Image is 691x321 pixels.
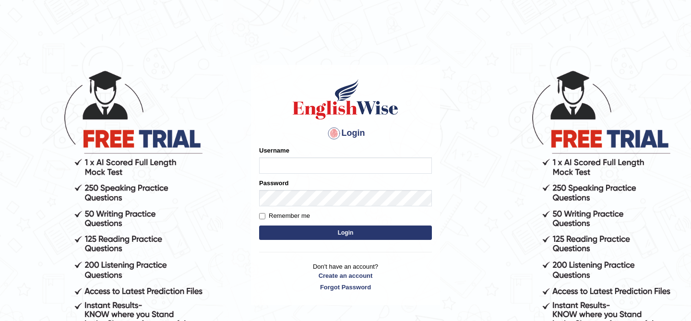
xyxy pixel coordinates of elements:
[259,126,432,141] h4: Login
[259,226,432,240] button: Login
[291,78,400,121] img: Logo of English Wise sign in for intelligent practice with AI
[259,178,288,188] label: Password
[259,262,432,292] p: Don't have an account?
[259,146,289,155] label: Username
[259,213,265,219] input: Remember me
[259,283,432,292] a: Forgot Password
[259,211,310,221] label: Remember me
[259,271,432,280] a: Create an account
